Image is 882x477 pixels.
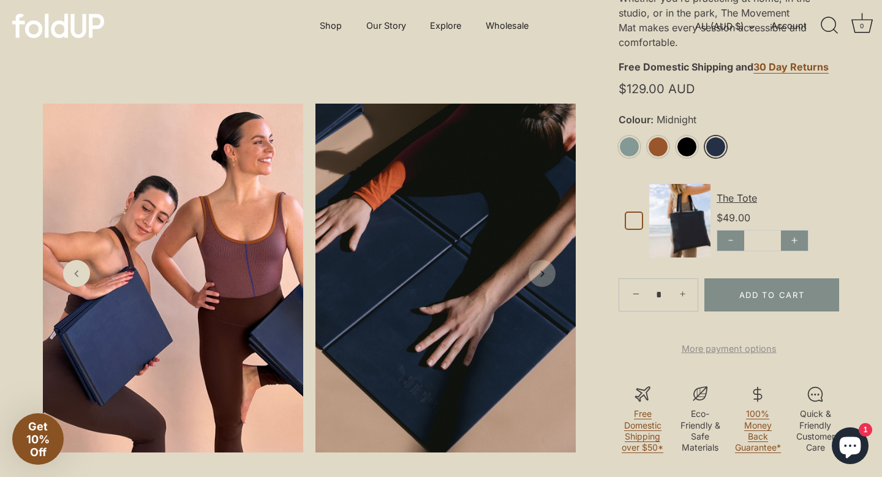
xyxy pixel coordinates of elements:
[695,21,768,32] button: AU (AUD $)
[619,342,839,356] a: More payment options
[12,413,64,465] div: Get 10% Off
[26,420,50,459] span: Get 10% Off
[654,114,696,126] span: Midnight
[619,84,695,94] span: $129.00 AUD
[290,14,559,37] div: Primary navigation
[621,280,648,307] a: −
[704,278,839,311] button: Add to Cart
[753,61,829,73] strong: 30 Day Returns
[676,136,698,158] a: Black
[619,136,640,158] a: Sage
[735,408,781,453] a: 100% Money Back Guarantee*
[848,12,875,39] a: Cart
[622,408,663,453] a: Free Domestic Shipping over $50*
[63,260,90,287] a: Previous slide
[649,278,668,312] input: Quantity
[475,14,540,37] a: Wholesale
[791,408,839,453] p: Quick & Friendly Customer Care
[771,18,819,33] a: Account
[355,14,417,37] a: Our Story
[717,191,833,205] div: The Tote
[856,20,868,32] div: 0
[828,427,872,467] inbox-online-store-chat: Shopify online store chat
[529,260,556,287] a: Next slide
[309,14,353,37] a: Shop
[676,408,724,453] p: Eco-Friendly & Safe Materials
[619,61,753,73] strong: Free Domestic Shipping and
[816,12,843,39] a: Search
[753,61,829,74] a: 30 Day Returns
[619,114,839,126] label: Colour:
[671,281,698,308] a: +
[649,184,710,258] img: Default Title
[705,136,726,158] a: Midnight
[647,136,669,158] a: Rust
[717,212,750,224] span: $49.00
[420,14,472,37] a: Explore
